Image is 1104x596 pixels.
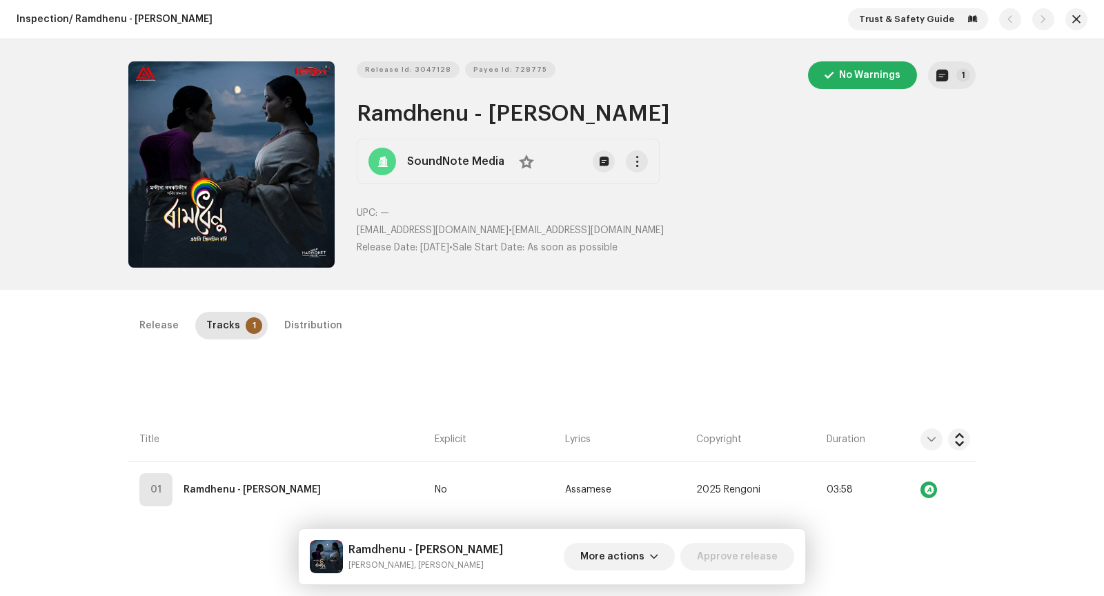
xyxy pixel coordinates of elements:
[407,153,504,170] strong: SoundNote Media
[580,543,644,570] span: More actions
[928,61,976,89] button: 1
[512,226,664,235] span: [EMAIL_ADDRESS][DOMAIN_NAME]
[473,56,547,83] span: Payee Id: 728775
[246,317,262,334] p-badge: 1
[357,243,417,252] span: Release Date:
[564,543,675,570] button: More actions
[696,433,742,446] span: Copyright
[206,312,240,339] div: Tracks
[357,61,460,78] button: Release Id: 3047128
[348,558,503,572] small: Ramdhenu - Edhani Jilmil Hahi
[680,543,794,570] button: Approve release
[357,223,976,238] p: •
[435,485,447,495] span: No
[348,542,503,558] h5: Ramdhenu - Edhani Jilmil Hahi
[465,61,555,78] button: Payee Id: 728775
[956,68,970,82] p-badge: 1
[827,433,865,446] span: Duration
[284,312,342,339] div: Distribution
[565,485,611,495] span: Assamese
[365,56,451,83] span: Release Id: 3047128
[184,476,321,504] strong: Ramdhenu - Edhani Jilmil Hahi
[310,540,343,573] img: 48b48098-f78b-4398-a224-6d941c3ac9c0
[565,433,591,446] span: Lyrics
[380,208,389,218] span: —
[697,543,778,570] span: Approve release
[527,243,618,252] span: As soon as possible
[827,485,853,495] span: 03:58
[357,243,453,252] span: •
[420,243,449,252] span: [DATE]
[435,433,466,446] span: Explicit
[453,243,524,252] span: Sale Start Date:
[357,100,976,128] h2: Ramdhenu - [PERSON_NAME]
[357,226,509,235] span: [EMAIL_ADDRESS][DOMAIN_NAME]
[696,485,760,495] span: 2025 Rengoni
[357,208,377,218] span: UPC:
